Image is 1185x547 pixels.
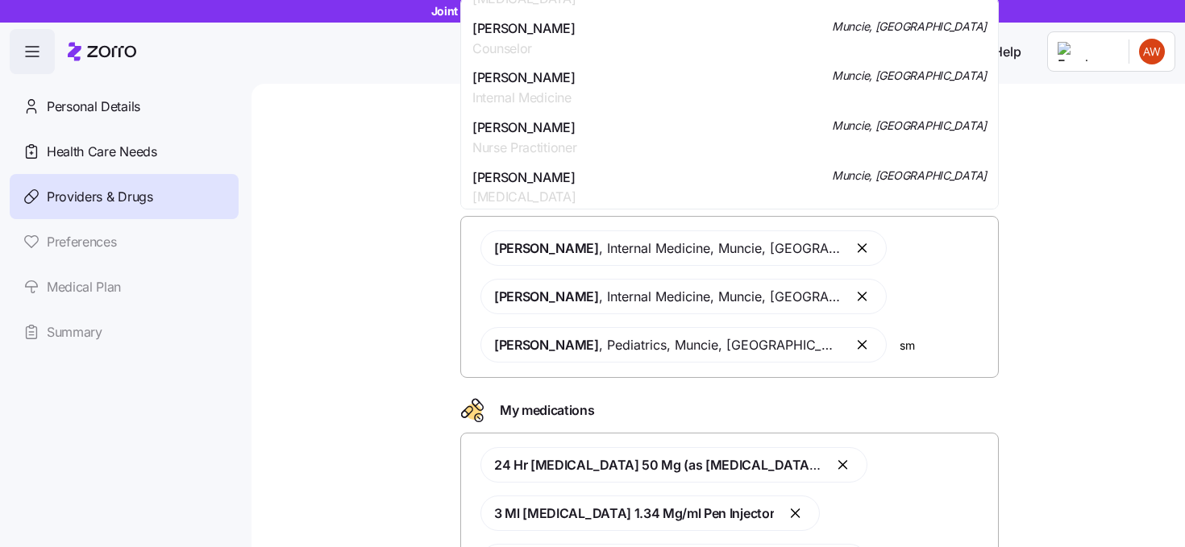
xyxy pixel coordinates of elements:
svg: Drugs [460,397,487,423]
img: e42eed887877dd140265e7ca843a5d14 [1139,39,1165,64]
span: [PERSON_NAME] [494,288,599,305]
span: , Internal Medicine , Muncie, [GEOGRAPHIC_DATA] [494,238,841,259]
span: Counselor [472,39,576,59]
span: [MEDICAL_DATA] [472,187,576,207]
a: Personal Details [10,84,239,129]
a: Providers & Drugs [10,174,239,219]
span: Internal Medicine [472,88,576,108]
span: [PERSON_NAME] [472,68,576,88]
span: My medications [500,400,595,421]
span: Nurse Practitioner [472,138,576,158]
span: Health Care Needs [47,142,157,162]
span: Muncie, [GEOGRAPHIC_DATA] [832,168,987,184]
span: 3 Ml [MEDICAL_DATA] 1.34 Mg/ml Pen Injector [494,505,774,521]
img: Employer logo [1058,42,1116,61]
span: , Internal Medicine , Muncie, [GEOGRAPHIC_DATA] [494,287,841,307]
span: Muncie, [GEOGRAPHIC_DATA] [832,68,987,84]
span: [PERSON_NAME] [472,118,576,138]
span: [PERSON_NAME] [472,19,576,39]
input: Search your doctors [900,336,988,354]
span: Personal Details [47,97,140,117]
span: Muncie, [GEOGRAPHIC_DATA] [832,118,987,134]
span: Muncie, [GEOGRAPHIC_DATA] [832,19,987,35]
span: [PERSON_NAME] [494,337,599,353]
span: , Pediatrics , Muncie, [GEOGRAPHIC_DATA] [494,335,841,355]
span: [PERSON_NAME] [472,168,576,188]
span: Providers & Drugs [47,187,153,207]
span: [PERSON_NAME] [494,240,599,256]
a: Health Care Needs [10,129,239,174]
span: Joint session: [431,3,755,19]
